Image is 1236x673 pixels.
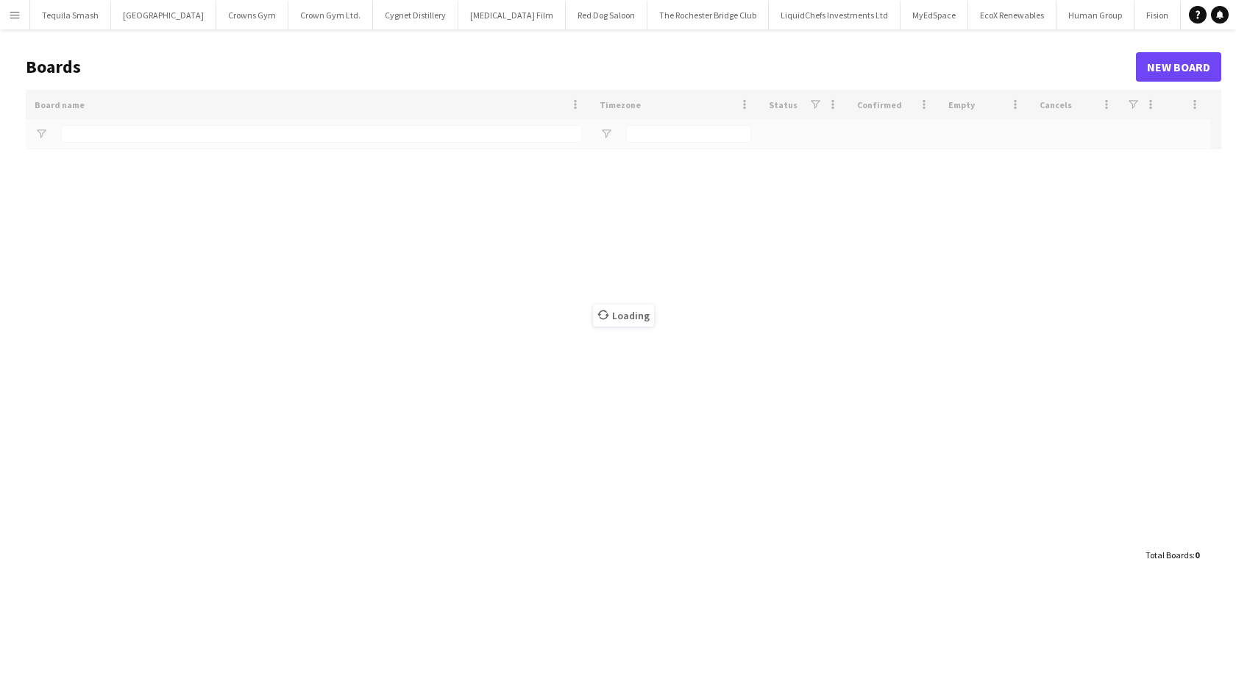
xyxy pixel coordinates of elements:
button: LiquidChefs Investments Ltd [769,1,901,29]
span: Loading [593,305,654,327]
button: Cygnet Distillery [373,1,458,29]
button: Tequila Smash [30,1,111,29]
button: [MEDICAL_DATA] Film [458,1,566,29]
span: 0 [1195,549,1199,560]
h1: Boards [26,56,1136,78]
button: MyEdSpace [901,1,968,29]
button: [GEOGRAPHIC_DATA] [111,1,216,29]
span: Total Boards [1146,549,1193,560]
a: New Board [1136,52,1221,82]
button: Crown Gym Ltd. [288,1,373,29]
button: Human Group [1056,1,1134,29]
button: Red Dog Saloon [566,1,647,29]
button: Fision [1134,1,1181,29]
button: EcoX Renewables [968,1,1056,29]
div: : [1146,541,1199,569]
button: Crowns Gym [216,1,288,29]
button: The Rochester Bridge Club [647,1,769,29]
